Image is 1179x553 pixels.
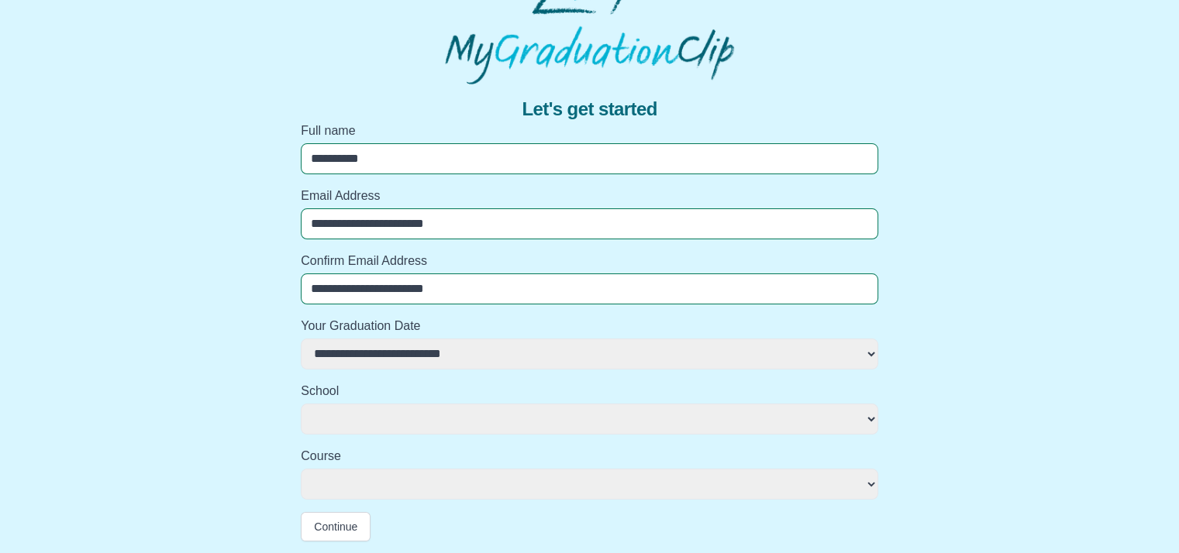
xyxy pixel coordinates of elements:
label: Course [301,447,878,465]
label: Email Address [301,187,878,205]
span: Let's get started [522,97,657,122]
label: Confirm Email Address [301,252,878,270]
label: Your Graduation Date [301,317,878,335]
button: Continue [301,512,371,541]
label: Full name [301,122,878,140]
label: School [301,382,878,400]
